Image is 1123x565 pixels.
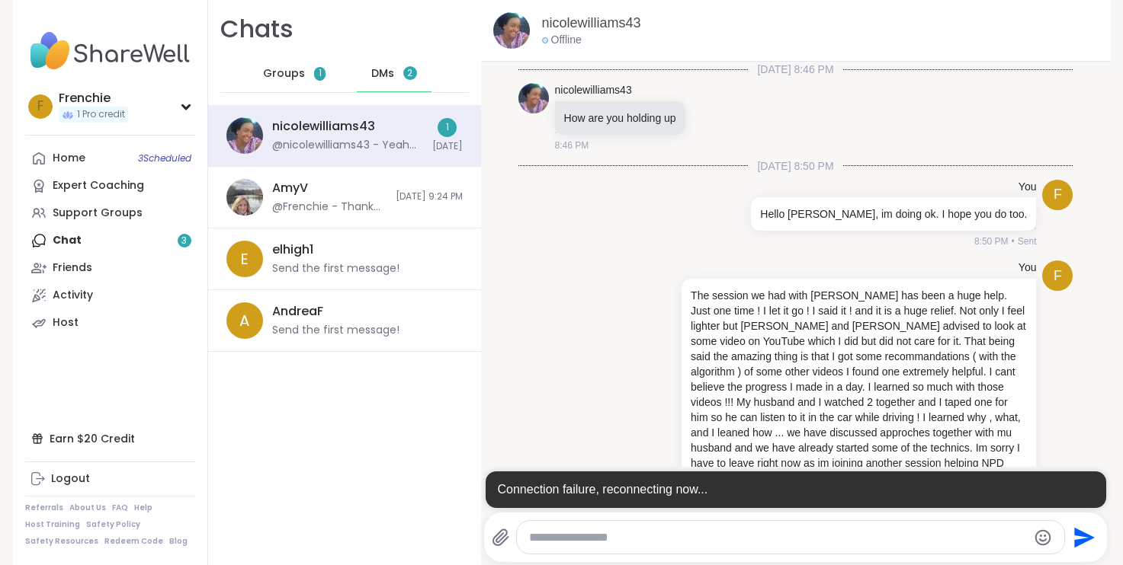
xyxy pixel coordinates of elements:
[1054,266,1062,286] span: F
[1034,528,1052,547] button: Emoji picker
[432,140,463,153] span: [DATE]
[37,97,43,117] span: F
[112,503,128,513] a: FAQ
[748,62,842,77] span: [DATE] 8:46 PM
[555,139,589,152] span: 8:46 PM
[542,14,641,33] a: nicolewilliams43
[272,118,375,135] div: nicolewilliams43
[263,66,305,81] span: Groups
[25,536,98,547] a: Safety Resources
[319,67,322,80] span: 1
[486,471,1106,508] div: Connection failure, reconnecting now...
[493,12,530,49] img: https://sharewell-space-live.sfo3.digitaloceanspaces.com/user-generated/3403c148-dfcf-4217-9166-8...
[239,309,249,332] span: A
[53,178,144,193] div: Expert Coaching
[1019,260,1037,276] h4: You
[974,235,1009,248] span: 8:50 PM
[138,152,191,164] span: 3 Scheduled
[760,206,1027,222] p: Hello [PERSON_NAME], im doing ok. I hope you do too.
[25,254,195,282] a: Friends
[518,83,549,113] img: https://sharewell-space-live.sfo3.digitaloceanspaces.com/user-generated/3403c148-dfcf-4217-9166-8...
[51,471,90,487] div: Logout
[25,200,195,227] a: Support Groups
[272,200,387,215] div: @Frenchie - Thank you so much [PERSON_NAME] for all your advices and wise words ! Very much appre...
[53,151,85,166] div: Home
[53,260,92,276] div: Friends
[220,12,294,46] h1: Chats
[53,206,143,221] div: Support Groups
[53,315,79,330] div: Host
[1054,184,1062,205] span: F
[69,503,106,513] a: About Us
[272,323,399,338] div: Send the first message!
[272,261,399,276] div: Send the first message!
[53,288,93,303] div: Activity
[748,158,842,174] span: [DATE] 8:50 PM
[371,66,394,81] span: DMs
[134,503,152,513] a: Help
[691,288,1027,501] p: The session we had with [PERSON_NAME] has been a huge help. Just one time ! I let it go ! I said ...
[272,241,313,258] div: elhigh1
[25,309,195,337] a: Host
[1018,235,1037,248] span: Sent
[272,303,323,320] div: AndreaF
[1019,180,1037,195] h4: You
[77,108,125,121] span: 1 Pro credit
[1065,520,1099,554] button: Send
[240,247,249,270] span: e
[25,465,195,493] a: Logout
[169,536,188,547] a: Blog
[226,117,263,154] img: https://sharewell-space-live.sfo3.digitaloceanspaces.com/user-generated/3403c148-dfcf-4217-9166-8...
[438,118,457,137] div: 1
[25,145,195,172] a: Home3Scheduled
[555,83,632,98] a: nicolewilliams43
[1012,235,1015,248] span: •
[25,172,195,200] a: Expert Coaching
[104,536,163,547] a: Redeem Code
[25,282,195,309] a: Activity
[407,67,412,80] span: 2
[226,179,263,215] img: https://sharewell-space-live.sfo3.digitaloceanspaces.com/user-generated/4517d329-9ca6-439b-83ad-b...
[542,33,582,48] div: Offline
[25,519,80,530] a: Host Training
[86,519,140,530] a: Safety Policy
[25,503,63,513] a: Referrals
[272,138,423,153] div: @nicolewilliams43 - Yeah I’m okay just dealing with the pain from leaving a domestic violence sit...
[564,110,676,126] p: How are you holding up
[272,180,308,196] div: AmyV
[529,530,1027,545] textarea: Type your message
[25,425,195,452] div: Earn $20 Credit
[396,190,463,203] span: [DATE] 9:24 PM
[59,90,128,107] div: Frenchie
[25,24,195,78] img: ShareWell Nav Logo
